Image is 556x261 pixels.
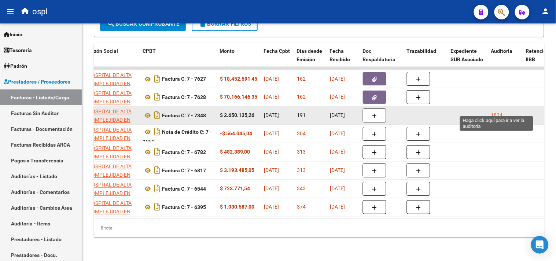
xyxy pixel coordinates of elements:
i: Descargar documento [152,91,162,103]
datatable-header-cell: Fecha Recibido [327,43,360,76]
strong: Factura C: 7 - 6544 [162,186,206,192]
span: [DATE] [264,186,279,192]
span: Borrar Filtros [198,21,251,27]
span: Tesorería [4,46,32,54]
span: HOSPITAL DE ALTA COMPLEJIDAD EN RED EL CRUCE [PERSON_NAME] SERVICIO DE ATENCION MEDICA I [88,146,135,193]
span: CPBT [143,48,156,54]
span: [DATE] [264,113,279,118]
span: HOSPITAL DE ALTA COMPLEJIDAD EN RED EL CRUCE [PERSON_NAME] SERVICIO DE ATENCION MEDICA I [88,91,135,138]
div: 30710847351 [88,89,137,105]
span: Prestadores / Proveedores [4,78,70,86]
datatable-header-cell: Retencion IIBB [523,43,552,76]
span: 343 [297,186,306,192]
span: Auditoria [491,48,512,54]
span: Inicio [4,30,22,38]
span: HOSPITAL DE ALTA COMPLEJIDAD EN RED EL CRUCE [PERSON_NAME] SERVICIO DE ATENCION MEDICA I [88,127,135,175]
strong: $ 2.650.135,26 [220,113,254,118]
div: 30710847351 [88,181,137,196]
div: Open Intercom Messenger [531,236,549,254]
span: [DATE] [264,76,279,82]
div: 30710847351 [88,126,137,141]
strong: $ 1.030.587,00 [220,204,254,210]
strong: $ 3.193.485,05 [220,168,254,173]
div: 30710847351 [88,144,137,160]
strong: $ 723.771,54 [220,186,250,192]
span: [DATE] [264,149,279,155]
i: Descargar documento [152,183,162,195]
div: 30710847351 [88,199,137,215]
datatable-header-cell: Doc Respaldatoria [360,43,404,76]
span: Trazabilidad [406,48,436,54]
span: Monto [220,48,235,54]
datatable-header-cell: Auditoria [488,43,523,76]
i: Descargar documento [152,165,162,176]
span: [DATE] [330,76,345,82]
datatable-header-cell: Fecha Cpbt [261,43,294,76]
strong: $ 482.389,00 [220,149,250,155]
span: Días desde Emisión [297,48,322,62]
span: Expediente SUR Asociado [450,48,483,62]
span: HOSPITAL DE ALTA COMPLEJIDAD EN RED EL CRUCE [PERSON_NAME] SERVICIO DE ATENCION MEDICA I [88,164,135,212]
mat-icon: person [541,7,550,16]
strong: Factura C: 7 - 6817 [162,168,206,174]
span: [DATE] [330,186,345,192]
span: 374 [297,204,306,210]
strong: $ 70.166.146,35 [220,94,257,100]
strong: Factura C: 7 - 7348 [162,113,206,119]
span: [DATE] [264,204,279,210]
span: [DATE] [264,94,279,100]
i: Descargar documento [152,126,162,138]
span: [DATE] [330,94,345,100]
span: Padrón [4,62,27,70]
strong: -$ 564.045,04 [220,131,252,137]
i: Descargar documento [152,146,162,158]
i: Descargar documento [152,201,162,213]
span: [DATE] [330,131,345,137]
datatable-header-cell: CPBT [140,43,217,76]
button: Buscar Comprobante [100,16,186,31]
strong: $ 18.452.591,45 [220,76,257,82]
datatable-header-cell: Expediente SUR Asociado [448,43,488,76]
div: 30710847351 [88,71,137,87]
span: [DATE] [264,168,279,173]
strong: Factura C: 7 - 7628 [162,95,206,100]
span: [DATE] [264,131,279,137]
span: [DATE] [330,149,345,155]
span: HOSPITAL DE ALTA COMPLEJIDAD EN RED EL CRUCE [PERSON_NAME] SERVICIO DE ATENCION MEDICA I [88,182,135,230]
datatable-header-cell: Trazabilidad [404,43,448,76]
i: Descargar documento [152,110,162,121]
span: 162 [297,76,306,82]
strong: Factura C: 7 - 6395 [162,205,206,210]
div: 30710847351 [88,108,137,123]
span: Fecha Cpbt [264,48,290,54]
span: Buscar Comprobante [107,21,179,27]
span: HOSPITAL DE ALTA COMPLEJIDAD EN RED EL CRUCE [PERSON_NAME] SERVICIO DE ATENCION MEDICA I [88,201,135,248]
mat-icon: menu [6,7,15,16]
div: 30710847351 [88,163,137,178]
span: 304 [297,131,306,137]
span: HOSPITAL DE ALTA COMPLEJIDAD EN RED EL CRUCE [PERSON_NAME] SERVICIO DE ATENCION MEDICA I [88,72,135,120]
strong: Factura C: 7 - 7627 [162,76,206,82]
strong: Factura C: 7 - 6782 [162,150,206,155]
span: HOSPITAL DE ALTA COMPLEJIDAD EN RED EL CRUCE [PERSON_NAME] SERVICIO DE ATENCION MEDICA I [88,109,135,157]
datatable-header-cell: Días desde Emisión [294,43,327,76]
span: 162 [297,94,306,100]
span: 313 [297,168,306,173]
span: [DATE] [330,204,345,210]
span: 313 [297,149,306,155]
span: [DATE] [330,168,345,173]
span: [DATE] [330,113,345,118]
strong: Nota de Crédito C: 7 - 1062 [143,129,212,145]
div: 8 total [94,219,544,238]
span: Fecha Recibido [329,48,350,62]
datatable-header-cell: Razón Social [85,43,140,76]
button: Borrar Filtros [192,16,258,31]
span: Doc Respaldatoria [362,48,395,62]
div: 1824 [491,111,503,120]
span: ospl [32,4,47,20]
span: Retencion IIBB [526,48,549,62]
i: Descargar documento [152,73,162,85]
datatable-header-cell: Monto [217,43,261,76]
span: Razón Social [88,48,118,54]
span: 191 [297,113,306,118]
